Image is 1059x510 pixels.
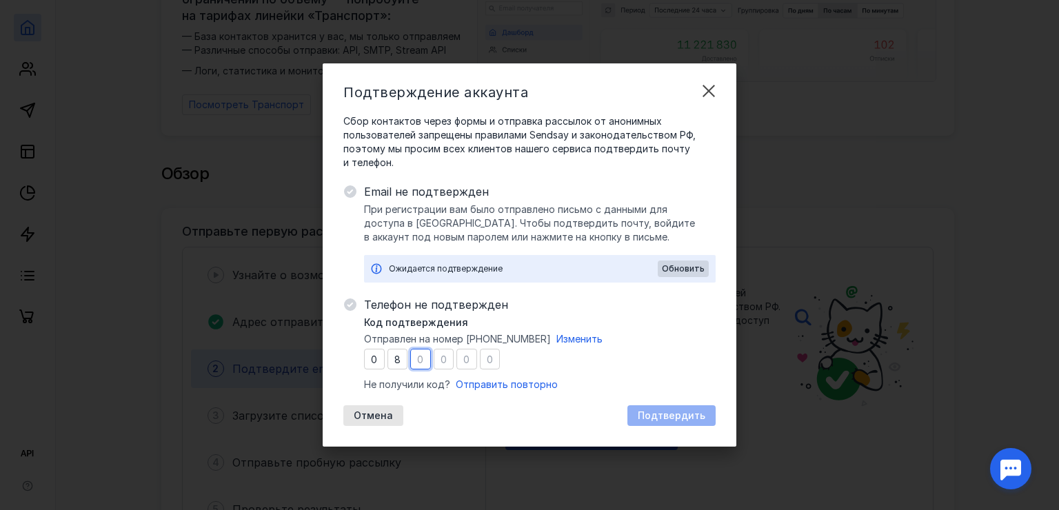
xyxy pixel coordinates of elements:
span: Обновить [662,264,705,274]
span: При регистрации вам было отправлено письмо с данными для доступа в [GEOGRAPHIC_DATA]. Чтобы подтв... [364,203,716,244]
span: Email не подтвержден [364,183,716,200]
span: Сбор контактов через формы и отправка рассылок от анонимных пользователей запрещены правилами Sen... [343,114,716,170]
span: Не получили код? [364,378,450,391]
input: 0 [364,349,385,369]
span: Изменить [556,333,603,345]
span: Отмена [354,410,393,422]
span: Телефон не подтвержден [364,296,716,313]
span: Подтверждение аккаунта [343,84,528,101]
input: 0 [387,349,408,369]
span: Отправлен на номер [PHONE_NUMBER] [364,332,551,346]
input: 0 [434,349,454,369]
div: Ожидается подтверждение [389,262,658,276]
input: 0 [410,349,431,369]
button: Обновить [658,261,709,277]
span: Отправить повторно [456,378,558,390]
input: 0 [456,349,477,369]
button: Отправить повторно [456,378,558,391]
input: 0 [480,349,501,369]
button: Изменить [556,332,603,346]
button: Отмена [343,405,403,426]
span: Код подтверждения [364,316,468,329]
